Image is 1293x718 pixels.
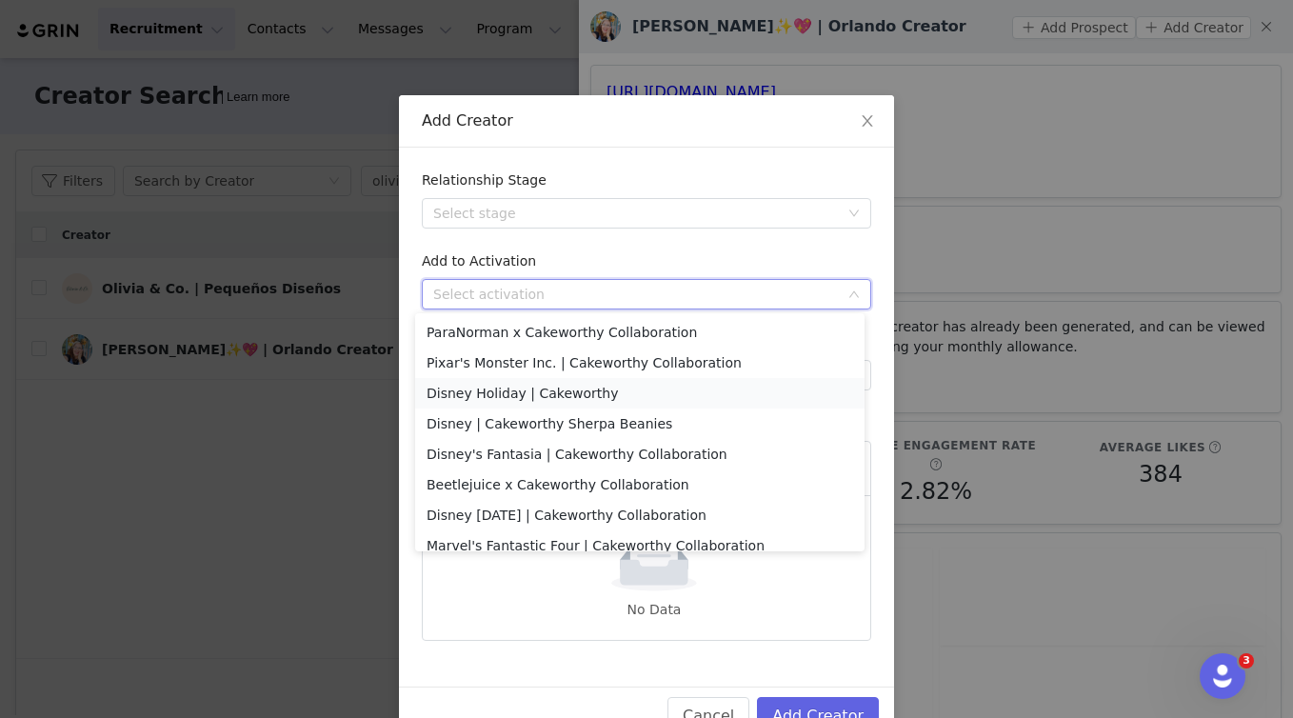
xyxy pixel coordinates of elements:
li: Disney Holiday | Cakeworthy [415,378,865,409]
label: Add to Activation [422,253,536,269]
iframe: Intercom live chat [1200,653,1245,699]
span: 3 [1239,653,1254,668]
li: Disney's Fantasia | Cakeworthy Collaboration [415,439,865,469]
label: Relationship Stage [422,172,547,188]
p: No Data [430,599,878,620]
i: icon: close [860,113,875,129]
li: ParaNorman x Cakeworthy Collaboration [415,317,865,348]
div: Select stage [433,204,839,223]
li: Marvel's Fantastic Four | Cakeworthy Collaboration [415,530,865,561]
li: Disney | Cakeworthy Sherpa Beanies [415,409,865,439]
li: Pixar's Monster Inc. | Cakeworthy Collaboration [415,348,865,378]
li: Beetlejuice x Cakeworthy Collaboration [415,469,865,500]
i: icon: down [848,208,860,221]
div: Add Creator [422,110,871,131]
button: Close [841,95,894,149]
i: icon: down [848,289,860,302]
li: Disney [DATE] | Cakeworthy Collaboration [415,500,865,530]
